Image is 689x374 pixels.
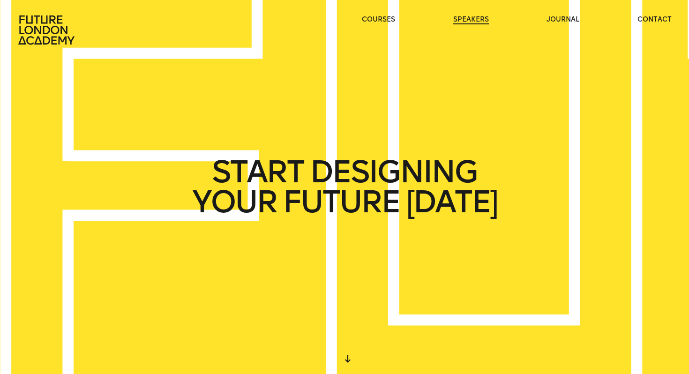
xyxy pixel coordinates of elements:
[283,187,400,217] span: FUTURE
[192,187,277,217] span: YOUR
[406,187,497,217] span: [DATE]
[453,15,489,24] a: speakers
[362,15,395,24] a: courses
[310,157,477,187] span: DESIGNING
[547,15,579,24] a: journal
[637,15,672,24] a: contact
[212,157,304,187] span: START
